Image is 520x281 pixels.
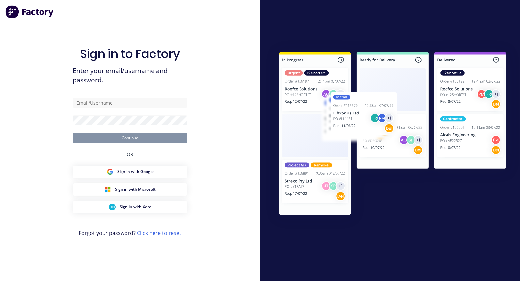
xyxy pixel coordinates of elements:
input: Email/Username [73,98,187,108]
span: Sign in with Microsoft [115,186,156,192]
a: Click here to reset [137,229,181,237]
img: Sign in [265,40,520,230]
img: Xero Sign in [109,204,116,210]
span: Forgot your password? [79,229,181,237]
div: OR [127,143,133,166]
img: Microsoft Sign in [105,186,111,193]
button: Microsoft Sign inSign in with Microsoft [73,183,187,196]
button: Continue [73,133,187,143]
button: Xero Sign inSign in with Xero [73,201,187,213]
span: Sign in with Xero [120,204,151,210]
img: Factory [5,5,54,18]
img: Google Sign in [107,168,113,175]
span: Sign in with Google [117,169,154,175]
span: Enter your email/username and password. [73,66,187,85]
button: Google Sign inSign in with Google [73,166,187,178]
h1: Sign in to Factory [80,47,180,61]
